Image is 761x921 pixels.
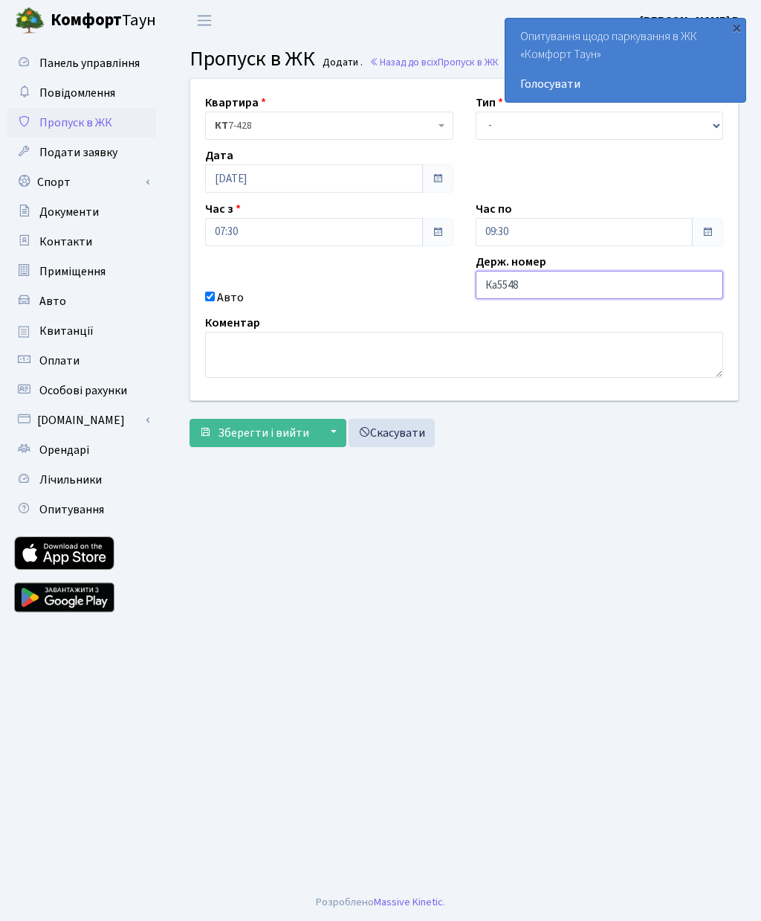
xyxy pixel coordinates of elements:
span: Пропуск в ЖК [438,55,499,69]
span: Особові рахунки [39,382,127,399]
b: [PERSON_NAME] В. [640,13,743,29]
span: <b>КТ</b>&nbsp;&nbsp;&nbsp;&nbsp;7-428 [215,118,435,133]
span: Орендарі [39,442,89,458]
div: Опитування щодо паркування в ЖК «Комфорт Таун» [505,19,745,102]
label: Квартира [205,94,266,112]
span: Панель управління [39,55,140,71]
a: Приміщення [7,257,156,286]
label: Тип [476,94,503,112]
span: Повідомлення [39,85,115,101]
div: × [729,20,744,35]
label: Дата [205,147,233,164]
a: Голосувати [520,75,731,93]
span: Таун [51,8,156,33]
img: logo.png [15,6,45,36]
a: Оплати [7,346,156,376]
a: Панель управління [7,48,156,78]
span: <b>КТ</b>&nbsp;&nbsp;&nbsp;&nbsp;7-428 [205,112,453,140]
a: Скасувати [349,419,435,447]
a: Назад до всіхПропуск в ЖК [369,55,499,69]
a: Контакти [7,227,156,257]
a: Подати заявку [7,138,156,167]
span: Приміщення [39,263,106,280]
label: Держ. номер [476,253,546,271]
a: [DOMAIN_NAME] [7,405,156,435]
a: Пропуск в ЖК [7,108,156,138]
span: Оплати [39,353,80,369]
a: Спорт [7,167,156,197]
small: Додати . [320,57,363,69]
span: Лічильники [39,472,102,488]
b: Комфорт [51,8,122,32]
button: Переключити навігацію [186,8,223,33]
span: Документи [39,204,99,220]
label: Коментар [205,314,260,332]
a: Повідомлення [7,78,156,108]
a: Опитування [7,495,156,524]
span: Пропуск в ЖК [39,115,112,131]
label: Авто [217,289,244,307]
label: Час по [476,200,512,218]
a: Massive Kinetic [374,894,443,910]
span: Квитанції [39,323,94,339]
span: Подати заявку [39,144,117,161]
span: Зберегти і вийти [218,425,309,441]
a: [PERSON_NAME] В. [640,12,743,30]
b: КТ [215,118,228,133]
span: Пропуск в ЖК [190,44,315,74]
a: Квитанції [7,316,156,346]
input: AA0001AA [476,271,724,299]
span: Авто [39,293,66,309]
span: Контакти [39,234,92,250]
span: Опитування [39,501,104,518]
a: Авто [7,286,156,316]
a: Документи [7,197,156,227]
button: Зберегти і вийти [190,419,319,447]
a: Лічильники [7,465,156,495]
a: Особові рахунки [7,376,156,405]
a: Орендарі [7,435,156,465]
label: Час з [205,200,241,218]
div: Розроблено . [316,894,445,911]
